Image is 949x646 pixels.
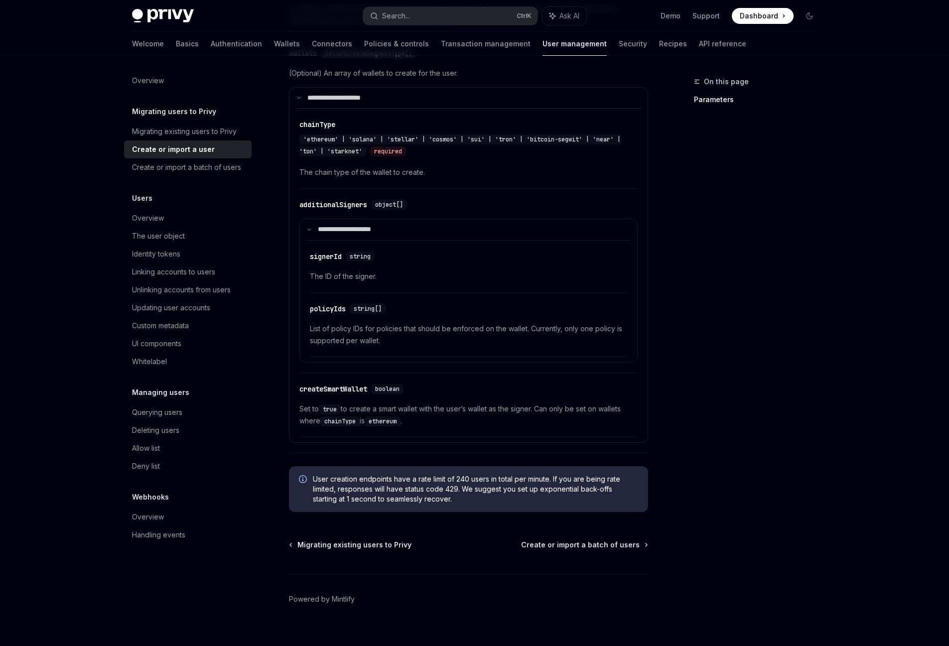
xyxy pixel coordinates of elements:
[132,302,210,314] div: Updating user accounts
[299,475,309,485] svg: Info
[124,227,252,245] a: The user object
[517,12,532,20] span: Ctrl K
[132,32,164,56] a: Welcome
[124,526,252,544] a: Handling events
[124,281,252,299] a: Unlinking accounts from users
[320,416,360,426] code: chainType
[124,140,252,158] a: Create or import a user
[132,212,164,224] div: Overview
[132,424,179,436] div: Deleting users
[542,7,586,25] button: Ask AI
[274,32,300,56] a: Wallets
[299,135,621,155] span: 'ethereum' | 'solana' | 'stellar' | 'cosmos' | 'sui' | 'tron' | 'bitcoin-segwit' | 'near' | 'ton'...
[132,529,185,541] div: Handling events
[124,421,252,439] a: Deleting users
[521,540,647,550] a: Create or import a batch of users
[132,126,237,137] div: Migrating existing users to Privy
[124,158,252,176] a: Create or import a batch of users
[299,166,638,178] span: The chain type of the wallet to create.
[124,457,252,475] a: Deny list
[370,146,406,156] div: required
[132,338,181,350] div: UI components
[132,248,180,260] div: Identity tokens
[124,123,252,140] a: Migrating existing users to Privy
[363,7,538,25] button: Search...CtrlK
[124,263,252,281] a: Linking accounts to users
[289,67,648,79] span: (Optional) An array of wallets to create for the user.
[375,385,400,393] span: boolean
[124,439,252,457] a: Allow list
[132,161,241,173] div: Create or import a batch of users
[132,406,182,418] div: Querying users
[124,72,252,90] a: Overview
[290,540,411,550] a: Migrating existing users to Privy
[289,594,355,604] a: Powered by Mintlify
[299,200,367,210] div: additionalSigners
[802,8,817,24] button: Toggle dark mode
[310,252,342,261] div: signerId
[350,253,371,260] span: string
[559,11,579,21] span: Ask AI
[132,266,215,278] div: Linking accounts to users
[354,305,382,313] span: string[]
[364,32,429,56] a: Policies & controls
[310,270,627,282] span: The ID of the signer.
[124,209,252,227] a: Overview
[124,245,252,263] a: Identity tokens
[124,508,252,526] a: Overview
[132,356,167,368] div: Whitelabel
[132,75,164,87] div: Overview
[319,404,341,414] code: true
[132,143,215,155] div: Create or import a user
[694,92,825,108] a: Parameters
[312,32,352,56] a: Connectors
[211,32,262,56] a: Authentication
[310,304,346,314] div: policyIds
[661,11,680,21] a: Demo
[299,384,367,394] div: createSmartWallet
[132,106,216,118] h5: Migrating users to Privy
[124,403,252,421] a: Querying users
[441,32,531,56] a: Transaction management
[382,10,410,22] div: Search...
[740,11,778,21] span: Dashboard
[310,323,627,347] span: List of policy IDs for policies that should be enforced on the wallet. Currently, only one policy...
[521,540,640,550] span: Create or import a batch of users
[313,474,638,504] span: User creation endpoints have a rate limit of 240 users in total per minute. If you are being rate...
[132,9,194,23] img: dark logo
[132,491,169,503] h5: Webhooks
[124,317,252,335] a: Custom metadata
[732,8,794,24] a: Dashboard
[176,32,199,56] a: Basics
[325,49,412,57] span: WalletCreateRequestType[]
[542,32,607,56] a: User management
[299,120,335,129] div: chainType
[375,201,403,209] span: object[]
[692,11,720,21] a: Support
[132,284,231,296] div: Unlinking accounts from users
[619,32,647,56] a: Security
[132,387,189,398] h5: Managing users
[124,335,252,353] a: UI components
[299,403,638,427] span: Set to to create a smart wallet with the user’s wallet as the signer. Can only be set on wallets ...
[132,460,160,472] div: Deny list
[132,320,189,332] div: Custom metadata
[132,442,160,454] div: Allow list
[704,76,749,88] span: On this page
[297,540,411,550] span: Migrating existing users to Privy
[699,32,746,56] a: API reference
[659,32,687,56] a: Recipes
[132,230,185,242] div: The user object
[124,299,252,317] a: Updating user accounts
[132,192,152,204] h5: Users
[132,511,164,523] div: Overview
[365,416,401,426] code: ethereum
[124,353,252,371] a: Whitelabel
